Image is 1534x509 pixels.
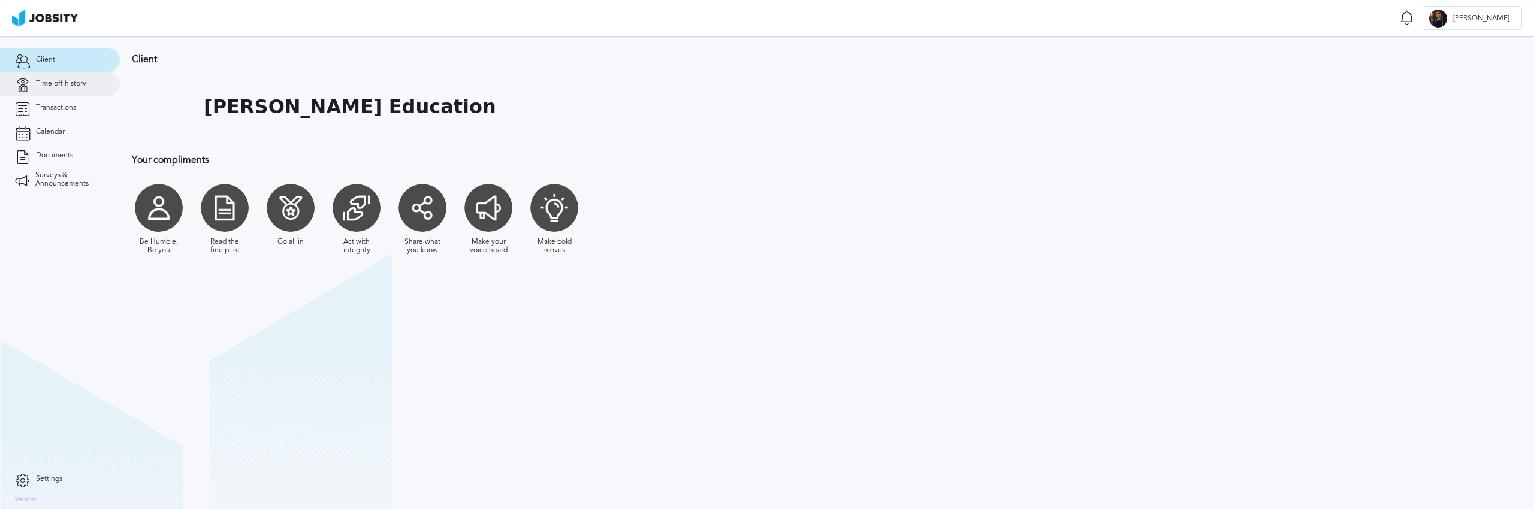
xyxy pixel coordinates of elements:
[1447,14,1515,23] span: [PERSON_NAME]
[204,238,246,255] div: Read the fine print
[204,96,496,118] h1: [PERSON_NAME] Education
[1423,6,1522,30] button: J[PERSON_NAME]
[36,80,86,88] span: Time off history
[132,54,782,65] h3: Client
[36,475,62,483] span: Settings
[12,10,78,26] img: ab4bad089aa723f57921c736e9817d99.png
[36,104,76,112] span: Transactions
[36,128,65,136] span: Calendar
[1429,10,1447,28] div: J
[132,154,782,165] h3: Your compliments
[36,152,73,160] span: Documents
[36,56,55,64] span: Client
[533,238,575,255] div: Make bold moves
[15,496,37,504] label: Version:
[138,238,180,255] div: Be Humble, Be you
[467,238,509,255] div: Make your voice heard
[336,238,378,255] div: Act with integrity
[401,238,443,255] div: Share what you know
[277,238,304,246] div: Go all in
[35,171,105,188] span: Surveys & Announcements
